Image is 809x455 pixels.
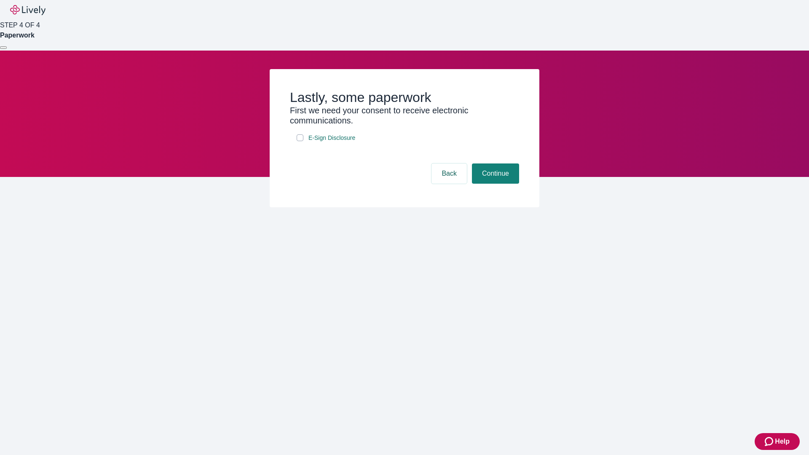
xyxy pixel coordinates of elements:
svg: Zendesk support icon [765,436,775,447]
img: Lively [10,5,46,15]
span: E-Sign Disclosure [308,134,355,142]
a: e-sign disclosure document [307,133,357,143]
button: Zendesk support iconHelp [755,433,800,450]
span: Help [775,436,790,447]
button: Back [431,163,467,184]
h3: First we need your consent to receive electronic communications. [290,105,519,126]
h2: Lastly, some paperwork [290,89,519,105]
button: Continue [472,163,519,184]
